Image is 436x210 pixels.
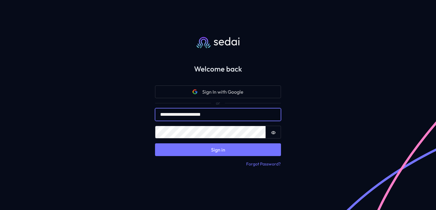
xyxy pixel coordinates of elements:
[193,89,197,94] svg: Google icon
[246,161,281,168] button: Forgot Password?
[155,143,281,156] button: Sign in
[202,88,243,95] span: Sign In with Google
[145,65,291,73] h2: Welcome back
[266,126,281,138] button: Show password
[155,85,281,98] button: Google iconSign In with Google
